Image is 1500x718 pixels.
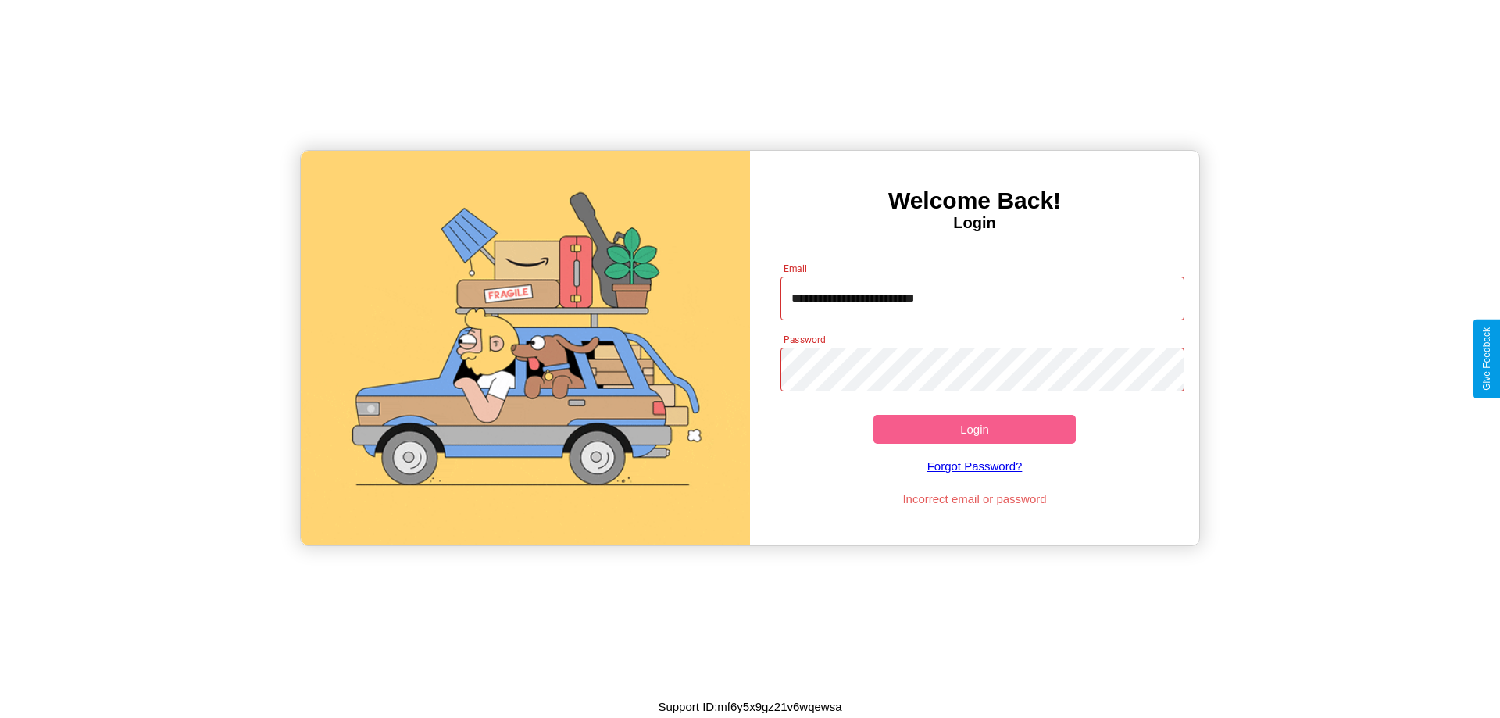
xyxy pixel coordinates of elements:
h4: Login [750,214,1199,232]
p: Support ID: mf6y5x9gz21v6wqewsa [658,696,841,717]
label: Password [784,333,825,346]
img: gif [301,151,750,545]
h3: Welcome Back! [750,188,1199,214]
a: Forgot Password? [773,444,1177,488]
p: Incorrect email or password [773,488,1177,509]
label: Email [784,262,808,275]
button: Login [873,415,1076,444]
div: Give Feedback [1481,327,1492,391]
